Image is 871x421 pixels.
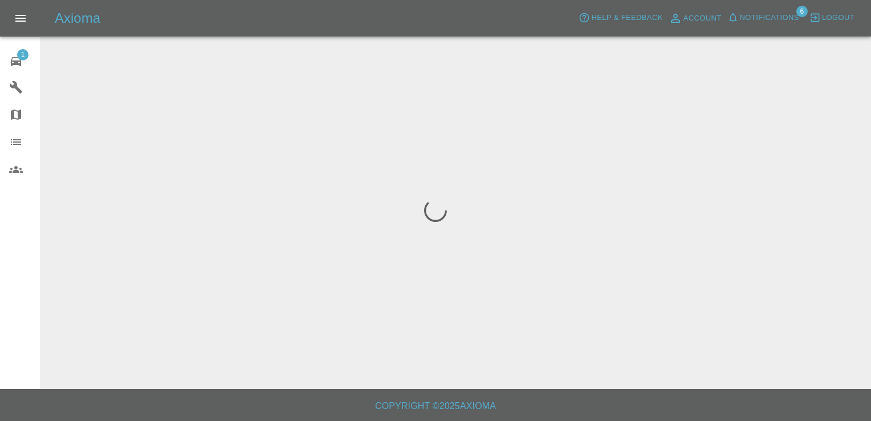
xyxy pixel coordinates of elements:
span: Help & Feedback [591,11,662,25]
span: Notifications [740,11,799,25]
button: Help & Feedback [576,9,665,27]
h5: Axioma [55,9,100,27]
span: Logout [822,11,854,25]
span: Account [683,12,722,25]
span: 1 [17,49,29,60]
a: Account [666,9,725,27]
h6: Copyright © 2025 Axioma [9,398,862,414]
button: Open drawer [7,5,34,32]
button: Logout [807,9,857,27]
button: Notifications [725,9,802,27]
span: 6 [796,6,808,17]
